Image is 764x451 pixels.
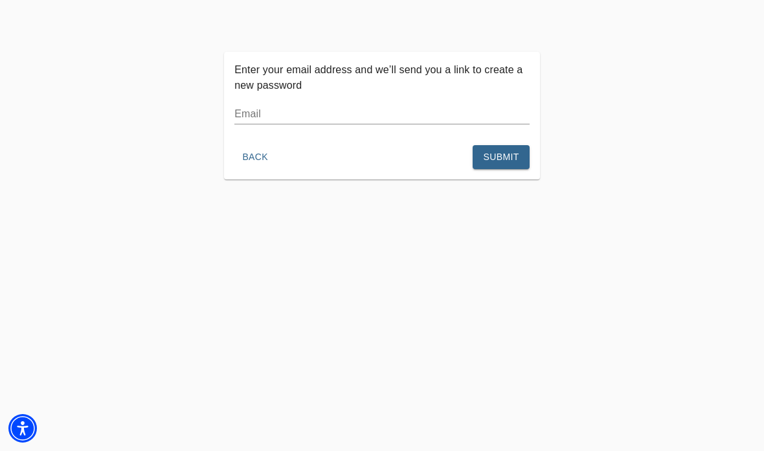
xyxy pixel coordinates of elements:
[483,149,519,165] span: Submit
[240,149,271,165] span: Back
[234,151,276,161] a: Back
[8,414,37,443] div: Accessibility Menu
[234,62,530,93] p: Enter your email address and we’ll send you a link to create a new password
[234,145,276,169] button: Back
[473,145,529,169] button: Submit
